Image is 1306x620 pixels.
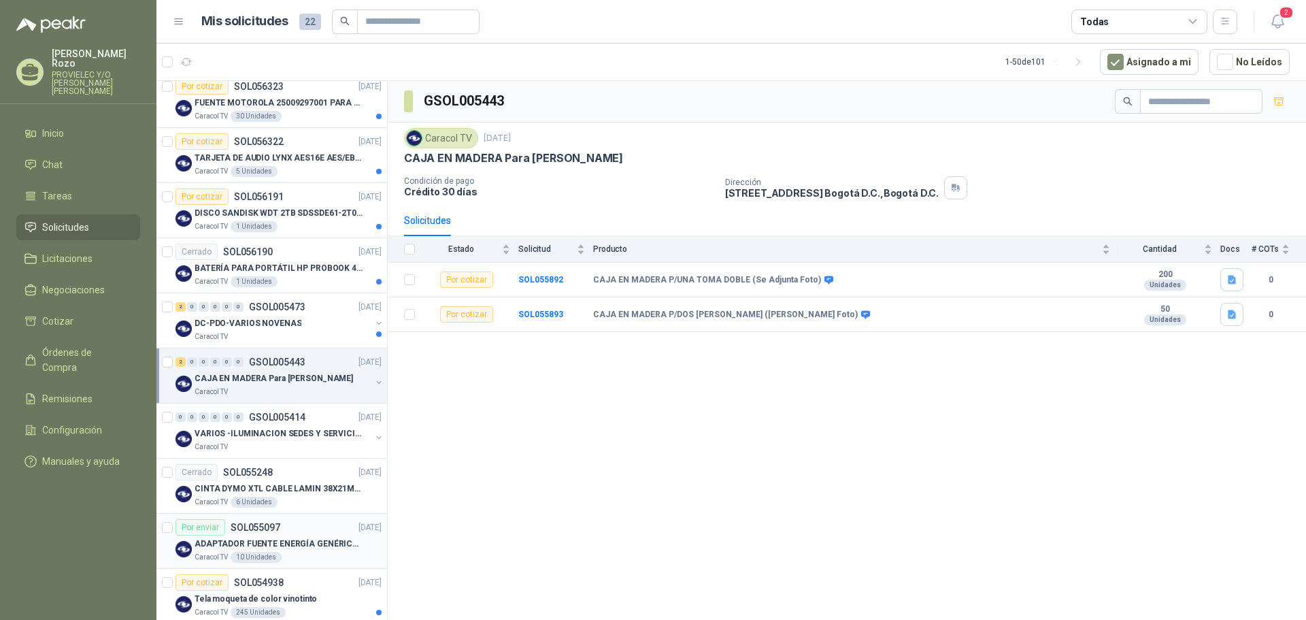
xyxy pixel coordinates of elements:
p: SOL056323 [234,82,284,91]
img: Company Logo [175,100,192,116]
span: Órdenes de Compra [42,345,127,375]
p: Caracol TV [195,497,228,508]
a: 0 0 0 0 0 0 GSOL005414[DATE] Company LogoVARIOS -ILUMINACION SEDES Y SERVICIOSCaracol TV [175,409,384,453]
p: [DATE] [358,356,382,369]
div: 6 Unidades [231,497,278,508]
img: Company Logo [175,486,192,502]
div: Por cotizar [175,133,229,150]
img: Company Logo [175,155,192,172]
a: 2 0 0 0 0 0 GSOL005443[DATE] Company LogoCAJA EN MADERA Para [PERSON_NAME]Caracol TV [175,354,384,397]
h1: Mis solicitudes [201,12,288,31]
p: Caracol TV [195,387,228,397]
p: CAJA EN MADERA Para [PERSON_NAME] [195,372,353,385]
div: 0 [199,357,209,367]
div: 1 Unidades [231,276,278,287]
a: Negociaciones [16,277,140,303]
p: SOL056190 [223,247,273,257]
img: Logo peakr [16,16,86,33]
div: 5 Unidades [231,166,278,177]
div: 0 [199,412,209,422]
div: 0 [222,302,232,312]
span: Chat [42,157,63,172]
p: Dirección [725,178,939,187]
p: TARJETA DE AUDIO LYNX AES16E AES/EBU PCI [195,152,364,165]
th: Docs [1220,236,1252,263]
p: Caracol TV [195,166,228,177]
p: PROVIELEC Y/O [PERSON_NAME] [PERSON_NAME] [52,71,140,95]
div: 1 Unidades [231,221,278,232]
div: 0 [210,302,220,312]
p: CAJA EN MADERA Para [PERSON_NAME] [404,151,623,165]
div: Unidades [1144,280,1186,291]
b: 0 [1252,308,1290,321]
p: BATERÍA PARA PORTÁTIL HP PROBOOK 430 G8 [195,262,364,275]
a: SOL055893 [518,310,563,319]
p: ADAPTADOR FUENTE ENERGÍA GENÉRICO 24V 1A [195,538,364,551]
p: [STREET_ADDRESS] Bogotá D.C. , Bogotá D.C. [725,187,939,199]
div: 0 [175,412,186,422]
div: Por enviar [175,519,225,536]
p: Caracol TV [195,221,228,232]
p: GSOL005473 [249,302,305,312]
p: SOL056191 [234,192,284,201]
img: Company Logo [175,210,192,227]
b: 200 [1118,270,1212,280]
span: search [1123,97,1133,106]
b: 50 [1118,304,1212,315]
div: Por cotizar [175,189,229,205]
img: Company Logo [175,265,192,282]
p: [DATE] [358,301,382,314]
a: Por cotizarSOL056191[DATE] Company LogoDISCO SANDISK WDT 2TB SDSSDE61-2T00-G25Caracol TV1 Unidades [156,183,387,238]
p: CINTA DYMO XTL CABLE LAMIN 38X21MMBLANCO [195,483,364,495]
span: Inicio [42,126,64,141]
div: 0 [210,412,220,422]
div: 2 [175,357,186,367]
button: No Leídos [1209,49,1290,75]
span: Licitaciones [42,251,93,266]
div: Unidades [1144,314,1186,325]
div: Cerrado [175,464,218,480]
span: 22 [299,14,321,30]
div: 2 [175,302,186,312]
p: SOL056322 [234,137,284,146]
div: Por cotizar [175,574,229,591]
p: [DATE] [358,411,382,424]
div: Por cotizar [440,272,493,288]
p: SOL055248 [223,468,273,477]
span: Negociaciones [42,282,105,297]
a: Por cotizarSOL056323[DATE] Company LogoFUENTE MOTOROLA 25009297001 PARA EP450Caracol TV30 Unidades [156,73,387,128]
p: Condición de pago [404,176,714,186]
p: [PERSON_NAME] Rozo [52,49,140,68]
a: Chat [16,152,140,178]
span: Tareas [42,189,72,203]
img: Company Logo [175,376,192,392]
div: 0 [233,357,244,367]
div: Todas [1080,14,1109,29]
p: [DATE] [358,191,382,203]
p: Caracol TV [195,442,228,453]
a: Licitaciones [16,246,140,272]
p: GSOL005414 [249,412,305,422]
p: Caracol TV [195,276,228,287]
a: CerradoSOL056190[DATE] Company LogoBATERÍA PARA PORTÁTIL HP PROBOOK 430 G8Caracol TV1 Unidades [156,238,387,293]
div: 0 [222,357,232,367]
div: 0 [199,302,209,312]
a: Solicitudes [16,214,140,240]
div: 0 [233,412,244,422]
p: Caracol TV [195,331,228,342]
div: 0 [187,412,197,422]
a: Tareas [16,183,140,209]
div: 245 Unidades [231,607,286,618]
span: Cotizar [42,314,73,329]
a: SOL055892 [518,275,563,284]
span: Cantidad [1118,244,1201,254]
button: Asignado a mi [1100,49,1199,75]
a: Órdenes de Compra [16,340,140,380]
span: Remisiones [42,391,93,406]
span: Solicitudes [42,220,89,235]
div: Solicitudes [404,213,451,228]
div: 30 Unidades [231,111,282,122]
b: CAJA EN MADERA P/DOS [PERSON_NAME] ([PERSON_NAME] Foto) [593,310,858,321]
div: Caracol TV [404,128,478,148]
